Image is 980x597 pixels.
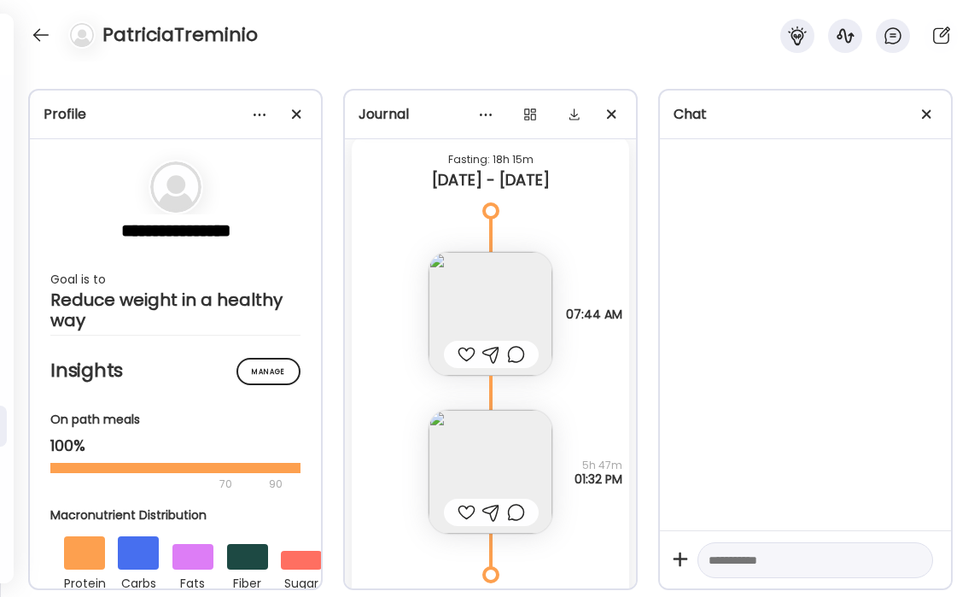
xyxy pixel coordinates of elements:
[102,21,258,49] h4: PatriciaTreminio
[172,570,213,594] div: fats
[50,411,300,429] div: On path meals
[575,472,622,486] span: 01:32 PM
[50,474,264,495] div: 70
[50,290,300,331] div: Reduce weight in a healthy way
[50,506,335,524] div: Macronutrient Distribution
[150,161,201,213] img: bg-avatar-default.svg
[566,307,622,321] span: 07:44 AM
[50,358,300,383] h2: Insights
[118,570,159,594] div: carbs
[50,436,300,456] div: 100%
[429,410,552,534] img: images%2F8QygtFPpAmTw7D4uqevp7qT9u6n2%2FSbriC1CVLwe9e4KuoZqw%2Fm5hmaiWr2JrPuJDu8lCR_240
[575,459,622,472] span: 5h 47m
[365,149,615,170] div: Fasting: 18h 15m
[44,104,307,125] div: Profile
[50,269,300,290] div: Goal is to
[365,170,615,190] div: [DATE] - [DATE]
[429,252,552,376] img: images%2F8QygtFPpAmTw7D4uqevp7qT9u6n2%2Fdn1kJepapDGurEMtVVuK%2FUpB7qZ4gbyHbTcy5GaQv_240
[70,23,94,47] img: bg-avatar-default.svg
[267,474,284,495] div: 90
[236,358,300,385] div: Manage
[674,104,937,125] div: Chat
[64,570,105,594] div: protein
[227,570,268,594] div: fiber
[359,104,622,125] div: Journal
[281,570,322,594] div: sugar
